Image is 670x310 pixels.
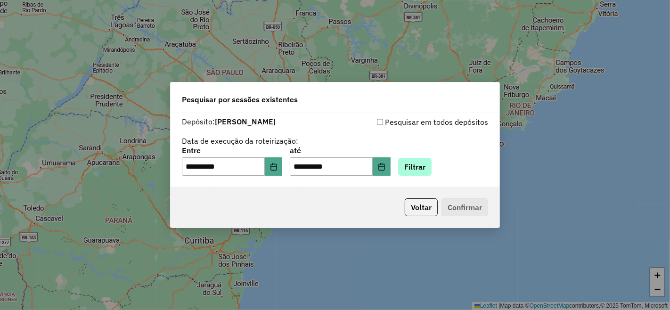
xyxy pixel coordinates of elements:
[398,158,432,176] button: Filtrar
[335,116,488,128] div: Pesquisar em todos depósitos
[182,135,298,147] label: Data de execução da roteirização:
[373,157,391,176] button: Choose Date
[265,157,283,176] button: Choose Date
[182,94,298,105] span: Pesquisar por sessões existentes
[182,145,282,156] label: Entre
[215,117,276,126] strong: [PERSON_NAME]
[290,145,390,156] label: até
[182,116,276,127] label: Depósito:
[405,198,438,216] button: Voltar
